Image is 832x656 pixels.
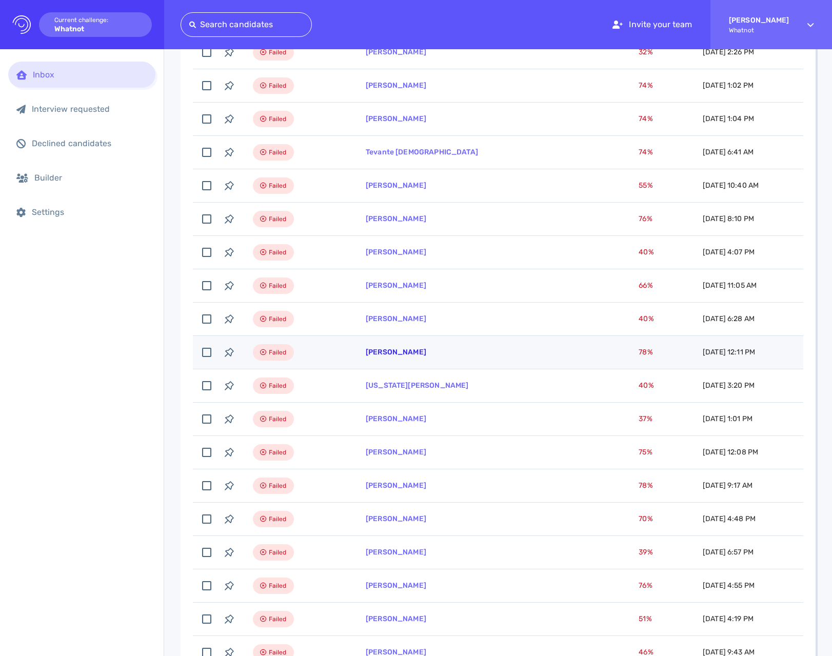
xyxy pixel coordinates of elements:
[639,381,653,390] span: 40 %
[269,413,287,425] span: Failed
[639,81,652,90] span: 74 %
[639,181,652,190] span: 55 %
[269,280,287,292] span: Failed
[729,27,789,34] span: Whatnot
[703,548,754,556] span: [DATE] 6:57 PM
[703,81,754,90] span: [DATE] 1:02 PM
[269,146,287,158] span: Failed
[33,70,147,79] div: Inbox
[269,380,287,392] span: Failed
[703,381,755,390] span: [DATE] 3:20 PM
[366,381,468,390] a: [US_STATE][PERSON_NAME]
[366,514,426,523] a: [PERSON_NAME]
[639,448,652,456] span: 75 %
[639,614,651,623] span: 51 %
[703,514,756,523] span: [DATE] 4:48 PM
[32,138,147,148] div: Declined candidates
[639,248,653,256] span: 40 %
[639,214,652,223] span: 76 %
[366,114,426,123] a: [PERSON_NAME]
[32,104,147,114] div: Interview requested
[366,81,426,90] a: [PERSON_NAME]
[366,281,426,290] a: [PERSON_NAME]
[366,314,426,323] a: [PERSON_NAME]
[703,314,755,323] span: [DATE] 6:28 AM
[639,414,652,423] span: 37 %
[703,114,754,123] span: [DATE] 1:04 PM
[269,79,287,92] span: Failed
[703,581,755,590] span: [DATE] 4:55 PM
[366,581,426,590] a: [PERSON_NAME]
[269,113,287,125] span: Failed
[703,48,754,56] span: [DATE] 2:26 PM
[729,16,789,25] strong: [PERSON_NAME]
[366,448,426,456] a: [PERSON_NAME]
[269,480,287,492] span: Failed
[703,248,755,256] span: [DATE] 4:07 PM
[269,346,287,359] span: Failed
[366,414,426,423] a: [PERSON_NAME]
[269,580,287,592] span: Failed
[703,148,754,156] span: [DATE] 6:41 AM
[366,48,426,56] a: [PERSON_NAME]
[639,114,652,123] span: 74 %
[639,148,652,156] span: 74 %
[366,181,426,190] a: [PERSON_NAME]
[269,180,287,192] span: Failed
[639,314,653,323] span: 40 %
[366,481,426,490] a: [PERSON_NAME]
[366,548,426,556] a: [PERSON_NAME]
[703,348,755,356] span: [DATE] 12:11 PM
[703,281,757,290] span: [DATE] 11:05 AM
[703,214,754,223] span: [DATE] 8:10 PM
[639,548,652,556] span: 39 %
[703,414,752,423] span: [DATE] 1:01 PM
[269,446,287,459] span: Failed
[366,348,426,356] a: [PERSON_NAME]
[269,613,287,625] span: Failed
[269,46,287,58] span: Failed
[639,481,652,490] span: 78 %
[639,348,652,356] span: 78 %
[366,214,426,223] a: [PERSON_NAME]
[639,48,652,56] span: 32 %
[34,173,147,183] div: Builder
[703,448,758,456] span: [DATE] 12:08 PM
[269,513,287,525] span: Failed
[703,614,754,623] span: [DATE] 4:19 PM
[366,614,426,623] a: [PERSON_NAME]
[366,248,426,256] a: [PERSON_NAME]
[639,281,652,290] span: 66 %
[269,246,287,259] span: Failed
[703,181,759,190] span: [DATE] 10:40 AM
[639,581,652,590] span: 76 %
[269,313,287,325] span: Failed
[366,148,478,156] a: Tevante [DEMOGRAPHIC_DATA]
[269,546,287,559] span: Failed
[703,481,752,490] span: [DATE] 9:17 AM
[32,207,147,217] div: Settings
[639,514,652,523] span: 70 %
[269,213,287,225] span: Failed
